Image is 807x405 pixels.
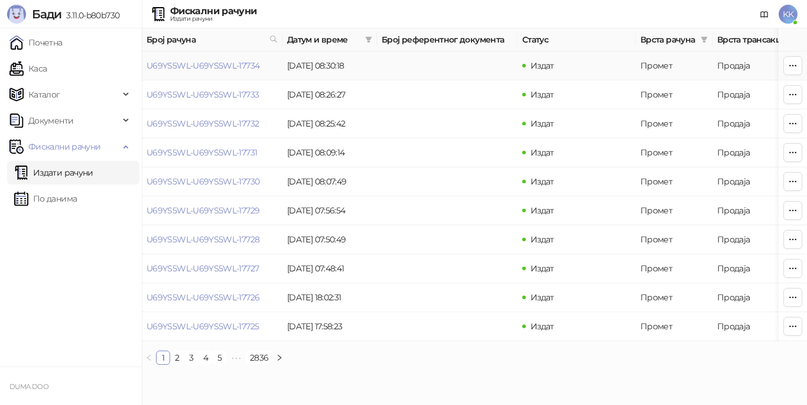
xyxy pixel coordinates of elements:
small: DUMA DOO [9,383,48,391]
td: U69YS5WL-U69YS5WL-17734 [142,51,282,80]
li: Претходна страна [142,351,156,365]
li: Следећих 5 Страна [227,351,246,365]
td: Промет [636,138,712,167]
td: Промет [636,196,712,225]
td: U69YS5WL-U69YS5WL-17726 [142,283,282,312]
a: 4 [199,351,212,364]
span: Каталог [28,83,60,106]
span: Документи [28,109,73,132]
span: filter [698,31,710,48]
span: filter [365,36,372,43]
a: 1 [157,351,170,364]
a: U69YS5WL-U69YS5WL-17727 [147,263,259,274]
td: Промет [636,225,712,254]
span: Издат [531,176,554,187]
a: U69YS5WL-U69YS5WL-17729 [147,205,259,216]
a: 3 [185,351,198,364]
td: Промет [636,51,712,80]
button: right [272,351,287,365]
td: Промет [636,109,712,138]
td: U69YS5WL-U69YS5WL-17731 [142,138,282,167]
span: Издат [531,205,554,216]
span: Издат [531,118,554,129]
span: KK [779,5,798,24]
span: Издат [531,234,554,245]
a: U69YS5WL-U69YS5WL-17732 [147,118,259,129]
a: Документација [755,5,774,24]
td: U69YS5WL-U69YS5WL-17730 [142,167,282,196]
a: Издати рачуни [14,161,93,184]
span: Издат [531,60,554,71]
span: Врста трансакције [717,33,796,46]
a: U69YS5WL-U69YS5WL-17731 [147,147,257,158]
a: 2836 [246,351,272,364]
li: 3 [184,351,199,365]
span: Датум и време [287,33,360,46]
a: 5 [213,351,226,364]
td: U69YS5WL-U69YS5WL-17733 [142,80,282,109]
a: U69YS5WL-U69YS5WL-17733 [147,89,259,100]
td: U69YS5WL-U69YS5WL-17725 [142,312,282,341]
li: 2 [170,351,184,365]
td: [DATE] 07:56:54 [282,196,377,225]
th: Статус [518,28,636,51]
a: U69YS5WL-U69YS5WL-17734 [147,60,259,71]
button: left [142,351,156,365]
a: Почетна [9,31,63,54]
td: [DATE] 08:30:18 [282,51,377,80]
span: Фискални рачуни [28,135,100,158]
li: 2836 [246,351,272,365]
th: Број рачуна [142,28,282,51]
li: 4 [199,351,213,365]
div: Издати рачуни [170,16,256,22]
span: Бади [32,7,61,21]
li: Следећа страна [272,351,287,365]
span: Број рачуна [147,33,265,46]
td: U69YS5WL-U69YS5WL-17728 [142,225,282,254]
th: Врста рачуна [636,28,712,51]
a: 2 [171,351,184,364]
td: Промет [636,312,712,341]
span: Издат [531,263,554,274]
div: Фискални рачуни [170,7,256,16]
a: По данима [14,187,77,210]
td: Промет [636,254,712,283]
a: U69YS5WL-U69YS5WL-17725 [147,321,259,332]
span: right [276,354,283,361]
span: Врста рачуна [640,33,696,46]
span: 3.11.0-b80b730 [61,10,119,21]
li: 5 [213,351,227,365]
td: [DATE] 07:48:41 [282,254,377,283]
td: [DATE] 08:09:14 [282,138,377,167]
span: filter [363,31,375,48]
a: Каса [9,57,47,80]
td: [DATE] 07:50:49 [282,225,377,254]
a: U69YS5WL-U69YS5WL-17726 [147,292,259,303]
span: Издат [531,321,554,332]
td: [DATE] 08:25:42 [282,109,377,138]
span: Издат [531,89,554,100]
span: Издат [531,292,554,303]
td: [DATE] 18:02:31 [282,283,377,312]
a: U69YS5WL-U69YS5WL-17728 [147,234,259,245]
a: U69YS5WL-U69YS5WL-17730 [147,176,259,187]
td: [DATE] 08:26:27 [282,80,377,109]
li: 1 [156,351,170,365]
img: Logo [7,5,26,24]
td: Промет [636,283,712,312]
th: Број референтног документа [377,28,518,51]
td: [DATE] 17:58:23 [282,312,377,341]
td: Промет [636,167,712,196]
td: U69YS5WL-U69YS5WL-17729 [142,196,282,225]
span: left [145,354,152,361]
span: ••• [227,351,246,365]
span: filter [701,36,708,43]
td: U69YS5WL-U69YS5WL-17727 [142,254,282,283]
td: U69YS5WL-U69YS5WL-17732 [142,109,282,138]
td: Промет [636,80,712,109]
td: [DATE] 08:07:49 [282,167,377,196]
span: Издат [531,147,554,158]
